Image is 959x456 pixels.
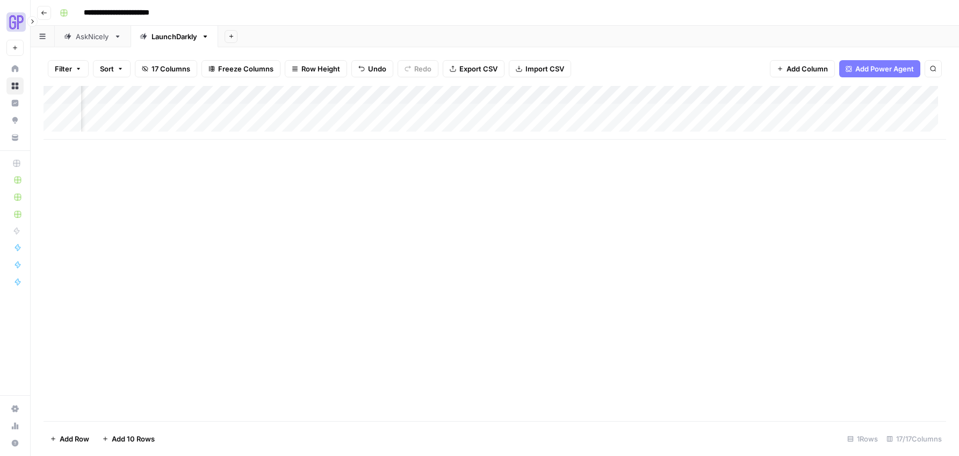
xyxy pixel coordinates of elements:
[100,63,114,74] span: Sort
[55,26,131,47] a: AskNicely
[112,433,155,444] span: Add 10 Rows
[6,9,24,35] button: Workspace: Growth Plays
[843,430,882,447] div: 1 Rows
[525,63,564,74] span: Import CSV
[152,63,190,74] span: 17 Columns
[152,31,197,42] div: LaunchDarkly
[6,400,24,417] a: Settings
[368,63,386,74] span: Undo
[6,417,24,435] a: Usage
[218,63,273,74] span: Freeze Columns
[48,60,89,77] button: Filter
[96,430,161,447] button: Add 10 Rows
[855,63,914,74] span: Add Power Agent
[882,430,946,447] div: 17/17 Columns
[443,60,504,77] button: Export CSV
[93,60,131,77] button: Sort
[6,435,24,452] button: Help + Support
[60,433,89,444] span: Add Row
[6,12,26,32] img: Growth Plays Logo
[201,60,280,77] button: Freeze Columns
[787,63,828,74] span: Add Column
[459,63,497,74] span: Export CSV
[351,60,393,77] button: Undo
[839,60,920,77] button: Add Power Agent
[135,60,197,77] button: 17 Columns
[44,430,96,447] button: Add Row
[6,95,24,112] a: Insights
[509,60,571,77] button: Import CSV
[6,60,24,77] a: Home
[6,112,24,129] a: Opportunities
[770,60,835,77] button: Add Column
[55,63,72,74] span: Filter
[6,77,24,95] a: Browse
[285,60,347,77] button: Row Height
[398,60,438,77] button: Redo
[6,129,24,146] a: Your Data
[131,26,218,47] a: LaunchDarkly
[76,31,110,42] div: AskNicely
[301,63,340,74] span: Row Height
[414,63,431,74] span: Redo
